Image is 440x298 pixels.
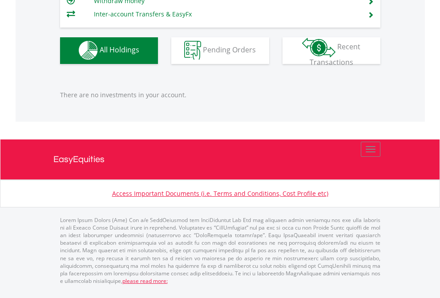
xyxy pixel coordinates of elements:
img: holdings-wht.png [79,41,98,60]
button: All Holdings [60,37,158,64]
a: Access Important Documents (i.e. Terms and Conditions, Cost Profile etc) [112,189,328,198]
img: transactions-zar-wht.png [302,38,335,57]
button: Pending Orders [171,37,269,64]
p: Lorem Ipsum Dolors (Ame) Con a/e SeddOeiusmod tem InciDiduntut Lab Etd mag aliquaen admin veniamq... [60,216,380,285]
td: Inter-account Transfers & EasyFx [94,8,357,21]
p: There are no investments in your account. [60,91,380,99]
img: pending_instructions-wht.png [184,41,201,60]
a: EasyEquities [53,139,387,179]
span: Recent Transactions [310,42,361,67]
a: please read more: [122,277,168,285]
button: Recent Transactions [283,37,380,64]
span: Pending Orders [203,45,256,55]
span: All Holdings [100,45,139,55]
